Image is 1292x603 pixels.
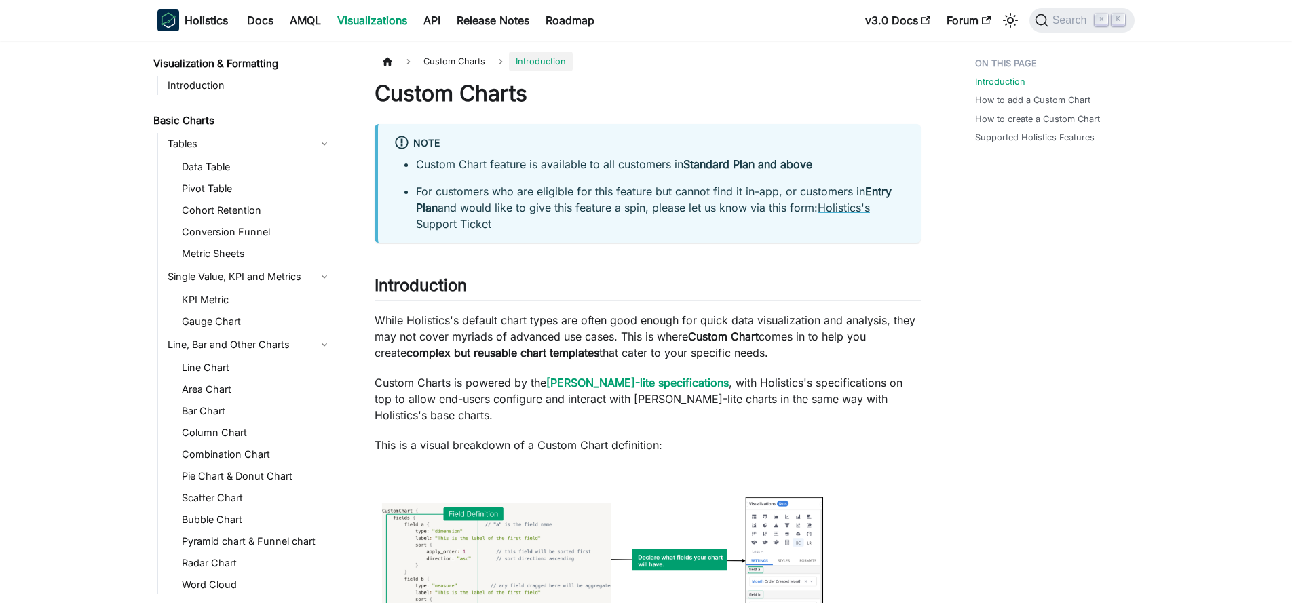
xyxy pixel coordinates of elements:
a: Data Table [178,157,335,176]
a: HolisticsHolistics [157,9,228,31]
a: Home page [375,52,400,71]
a: Scatter Chart [178,488,335,507]
a: AMQL [282,9,329,31]
nav: Docs sidebar [144,41,347,603]
kbd: ⌘ [1095,14,1108,26]
a: Bar Chart [178,402,335,421]
p: Custom Charts is powered by the , with Holistics's specifications on top to allow end-users confi... [375,374,921,423]
li: For customers who are eligible for this feature but cannot find it in-app, or customers in and wo... [416,183,905,232]
kbd: K [1111,14,1125,26]
a: Visualization & Formatting [149,54,335,73]
nav: Breadcrumbs [375,52,921,71]
a: Gauge Chart [178,312,335,331]
a: Introduction [975,75,1025,88]
strong: Entry Plan [416,184,892,214]
a: How to add a Custom Chart [975,94,1090,106]
button: Search (Command+K) [1029,8,1135,33]
strong: Standard Plan and above [683,157,812,171]
button: Switch between dark and light mode (currently light mode) [1000,9,1021,31]
a: Word Cloud [178,575,335,594]
a: Tables [164,133,335,155]
a: Area Chart [178,380,335,399]
strong: complex but reusable chart templates [406,346,599,359]
a: API [415,9,449,31]
a: Docs [239,9,282,31]
a: Metric Sheets [178,244,335,263]
span: Introduction [509,52,573,71]
a: Column Chart [178,423,335,442]
li: Custom Chart feature is available to all customers in [416,156,905,172]
div: Note [394,135,905,153]
h2: Introduction [375,275,921,301]
a: Pyramid chart & Funnel chart [178,532,335,551]
a: Cohort Retention [178,201,335,220]
b: Holistics [185,12,228,28]
a: Basic Charts [149,111,335,130]
a: v3.0 Docs [857,9,938,31]
a: Roadmap [537,9,603,31]
a: Combination Chart [178,445,335,464]
span: Search [1048,14,1095,26]
a: Forum [938,9,999,31]
a: Supported Holistics Features [975,131,1095,144]
a: Line Chart [178,358,335,377]
p: This is a visual breakdown of a Custom Chart definition: [375,437,921,453]
a: Holistics's Support Ticket [416,201,870,231]
a: Introduction [164,76,335,95]
a: Pie Chart & Donut Chart [178,467,335,486]
img: Holistics [157,9,179,31]
a: [PERSON_NAME]-lite specifications [546,376,729,389]
span: Custom Charts [417,52,492,71]
a: KPI Metric [178,290,335,309]
a: Release Notes [449,9,537,31]
p: While Holistics's default chart types are often good enough for quick data visualization and anal... [375,312,921,361]
a: Pivot Table [178,179,335,198]
a: Visualizations [329,9,415,31]
h1: Custom Charts [375,80,921,107]
a: How to create a Custom Chart [975,113,1100,125]
a: Bubble Chart [178,510,335,529]
a: Line, Bar and Other Charts [164,334,335,355]
a: Single Value, KPI and Metrics [164,266,335,288]
a: Conversion Funnel [178,222,335,241]
strong: Custom Chart [688,330,759,343]
a: Radar Chart [178,553,335,572]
